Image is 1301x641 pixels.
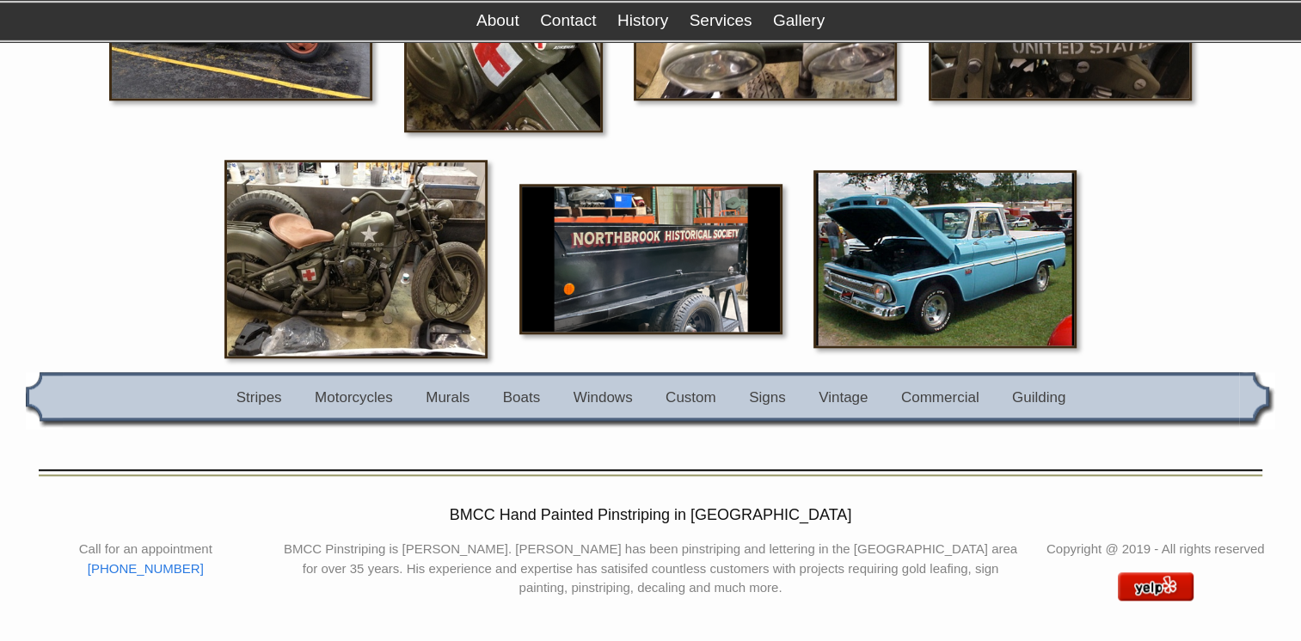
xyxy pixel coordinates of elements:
[26,504,1275,527] h2: BMCC Hand Painted Pinstriping in [GEOGRAPHIC_DATA]
[26,540,266,559] li: Call for an appointment
[1118,572,1194,601] img: BMCC Hand Painted Pinstriping
[540,11,596,29] a: Contact
[901,389,979,406] a: Commercial
[819,389,868,406] a: Vintage
[1035,540,1275,559] p: Copyright @ 2019 - All rights reserved
[749,389,786,406] a: Signs
[503,389,540,406] a: Boats
[519,184,782,334] img: IMG_4477.PNG
[813,170,1077,347] img: 9626.JPG
[574,389,633,406] a: Windows
[88,561,204,576] a: [PHONE_NUMBER]
[476,11,519,29] a: About
[617,11,668,29] a: History
[224,160,488,358] img: vintage_3.JPG
[236,389,282,406] a: Stripes
[773,11,825,29] a: Gallery
[666,389,716,406] a: Custom
[315,389,393,406] a: Motorcycles
[1012,389,1065,406] a: Guilding
[26,372,63,430] img: gal_nav_left.gif
[279,540,1023,598] p: BMCC Pinstriping is [PERSON_NAME]. [PERSON_NAME] has been pinstriping and lettering in the [GEOGR...
[1239,372,1275,430] img: gal_nav_right.gif
[426,389,469,406] a: Murals
[690,11,752,29] a: Services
